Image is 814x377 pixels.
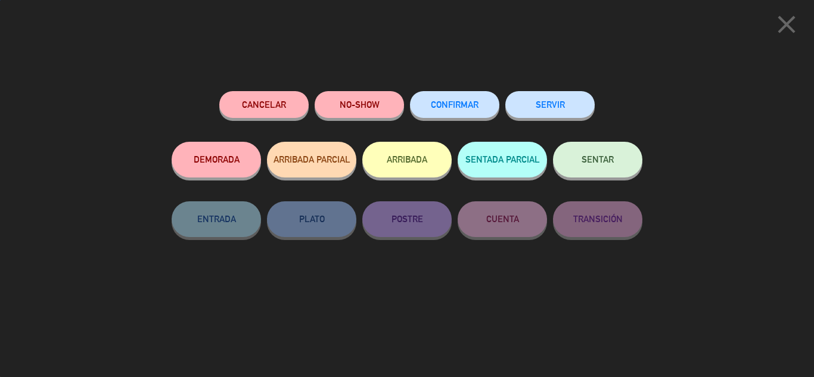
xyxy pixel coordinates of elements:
[553,142,642,177] button: SENTAR
[410,91,499,118] button: CONFIRMAR
[172,142,261,177] button: DEMORADA
[362,142,452,177] button: ARRIBADA
[219,91,309,118] button: Cancelar
[315,91,404,118] button: NO-SHOW
[505,91,595,118] button: SERVIR
[768,9,805,44] button: close
[582,154,614,164] span: SENTAR
[553,201,642,237] button: TRANSICIÓN
[274,154,350,164] span: ARRIBADA PARCIAL
[267,142,356,177] button: ARRIBADA PARCIAL
[431,99,479,110] span: CONFIRMAR
[362,201,452,237] button: POSTRE
[458,142,547,177] button: SENTADA PARCIAL
[172,201,261,237] button: ENTRADA
[772,10,801,39] i: close
[267,201,356,237] button: PLATO
[458,201,547,237] button: CUENTA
